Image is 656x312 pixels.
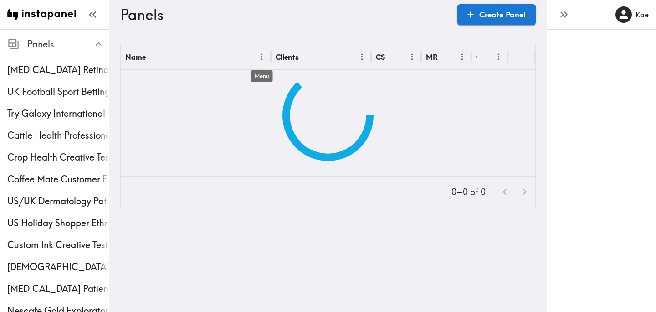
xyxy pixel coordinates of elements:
div: Clients [276,52,299,62]
button: Sort [147,50,161,64]
span: Try Galaxy International Consumer Exploratory [7,107,109,120]
span: Crop Health Creative Testing [7,151,109,164]
button: Sort [439,50,453,64]
h6: Kae [635,10,649,20]
h3: Panels [120,6,450,23]
span: [DEMOGRAPHIC_DATA] [MEDICAL_DATA] Screening Ethnography [7,260,109,273]
span: Cattle Health Professionals Creative Testing [7,129,109,142]
div: CS [376,52,385,62]
span: US/UK Dermatology Patients Ethnography [7,195,109,208]
button: Menu [455,50,469,64]
span: Coffee Mate Customer Ethnography [7,173,109,186]
button: Menu [255,50,269,64]
span: UK Football Sport Betting Blocks Exploratory [7,85,109,98]
div: Macular Telangiectasia Retina specialist Study [7,63,109,76]
span: US Holiday Shopper Ethnography [7,217,109,229]
button: Sort [300,50,314,64]
button: Sort [478,50,492,64]
button: Sort [386,50,400,64]
button: Menu [492,50,506,64]
button: Menu [405,50,419,64]
span: Custom Ink Creative Testing Phase 2 [7,239,109,251]
button: Menu [355,50,369,64]
div: Name [125,52,146,62]
div: Menu [251,70,273,82]
a: Create Panel [457,4,536,25]
div: MR [426,52,438,62]
div: Male Prostate Cancer Screening Ethnography [7,260,109,273]
span: [MEDICAL_DATA] Retina specialist Study [7,63,109,76]
p: 0–0 of 0 [451,186,486,198]
span: Panels [27,38,109,51]
span: [MEDICAL_DATA] Patient Ethnography [7,282,109,295]
div: Created [476,52,477,62]
div: Psoriasis Patient Ethnography [7,282,109,295]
